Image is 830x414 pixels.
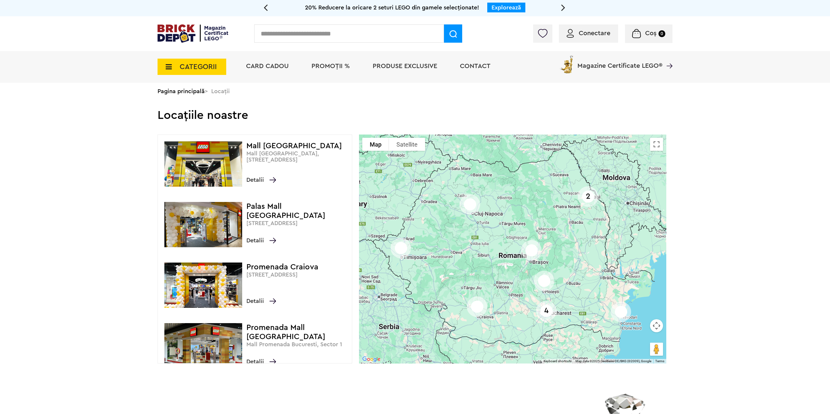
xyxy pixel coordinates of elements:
button: Drag Pegman onto the map to open Street View [650,343,663,356]
a: PROMOȚII % [311,63,350,69]
div: 2 [578,186,598,207]
h2: Locațiile noastre [158,100,672,121]
div: 4 [536,301,557,321]
small: 0 [658,30,665,37]
span: CATEGORII [180,63,217,70]
span: Detalii [246,236,276,245]
h4: Mall [GEOGRAPHIC_DATA] [246,141,349,150]
h4: Promenada Craiova [246,263,349,272]
p: [STREET_ADDRESS] [246,272,349,278]
span: Coș [645,30,657,36]
div: > Locații [158,83,672,100]
a: Open this area in Google Maps (opens a new window) [361,355,382,364]
span: Conectare [579,30,610,36]
a: Magazine Certificate LEGO® [662,54,672,61]
p: [STREET_ADDRESS] [246,220,349,226]
h4: Promenada Mall [GEOGRAPHIC_DATA] [246,323,349,341]
a: Terms (opens in new tab) [655,359,664,363]
span: Map data ©2025 GeoBasis-DE/BKG (©2009), Google [575,359,651,363]
a: Conectare [567,30,610,36]
a: Contact [460,63,491,69]
button: Toggle fullscreen view [650,138,663,151]
span: Magazine Certificate LEGO® [577,54,662,69]
img: Google [361,355,382,364]
a: Explorează [491,5,521,10]
p: Mall Promenada Bucuresti, Sector 1 [246,341,349,348]
span: 20% Reducere la oricare 2 seturi LEGO din gamele selecționate! [305,5,479,10]
a: Produse exclusive [373,63,437,69]
a: Card Cadou [246,63,289,69]
span: Detalii [246,175,276,184]
h4: Palas Mall [GEOGRAPHIC_DATA] [246,202,349,220]
p: Mall [GEOGRAPHIC_DATA], [STREET_ADDRESS] [246,150,349,163]
button: Map camera controls [650,319,663,332]
span: Detalii [246,357,276,366]
span: Detalii [246,296,276,306]
button: Keyboard shortcuts [544,359,572,364]
a: Pagina principală [158,88,205,94]
button: Show satellite imagery [389,138,425,151]
button: Show street map [362,138,389,151]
